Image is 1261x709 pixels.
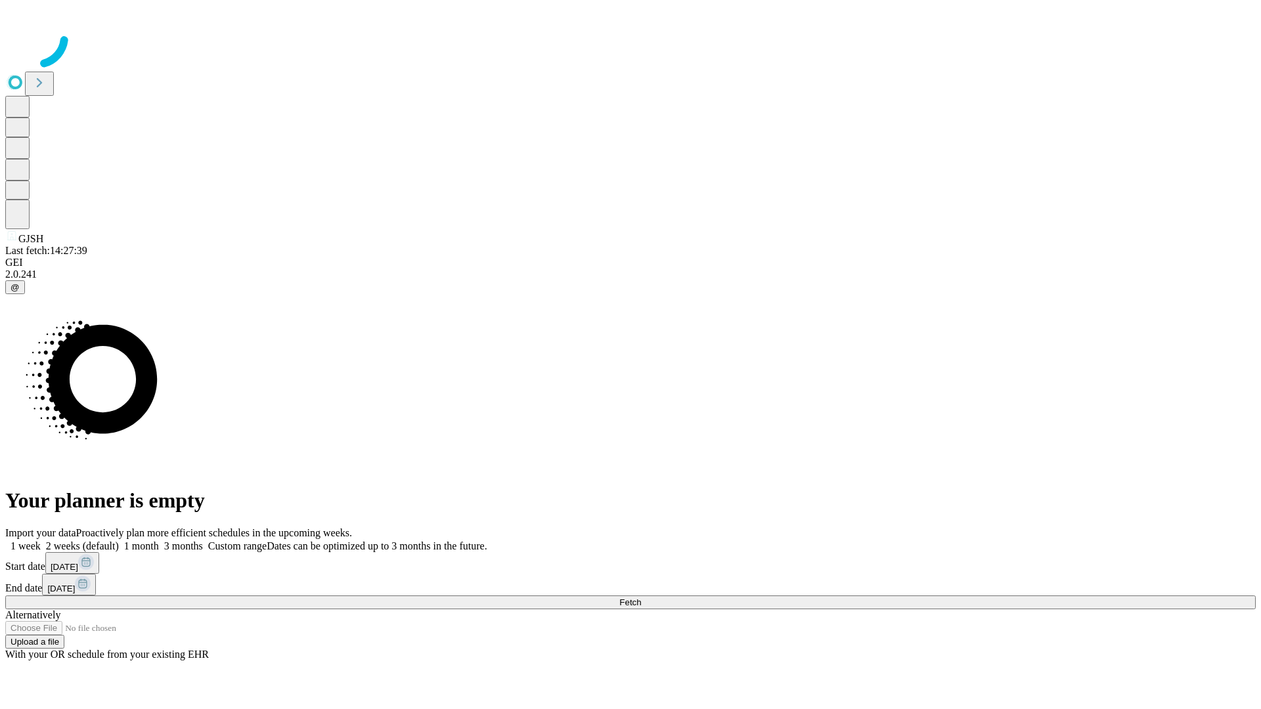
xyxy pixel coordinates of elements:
[267,540,487,551] span: Dates can be optimized up to 3 months in the future.
[11,540,41,551] span: 1 week
[5,552,1256,574] div: Start date
[76,527,352,538] span: Proactively plan more efficient schedules in the upcoming weeks.
[11,282,20,292] span: @
[51,562,78,572] span: [DATE]
[5,649,209,660] span: With your OR schedule from your existing EHR
[5,574,1256,595] div: End date
[619,597,641,607] span: Fetch
[45,552,99,574] button: [DATE]
[208,540,267,551] span: Custom range
[124,540,159,551] span: 1 month
[42,574,96,595] button: [DATE]
[5,488,1256,513] h1: Your planner is empty
[46,540,119,551] span: 2 weeks (default)
[18,233,43,244] span: GJSH
[5,257,1256,269] div: GEI
[5,280,25,294] button: @
[5,609,60,620] span: Alternatively
[164,540,203,551] span: 3 months
[47,584,75,593] span: [DATE]
[5,595,1256,609] button: Fetch
[5,527,76,538] span: Import your data
[5,635,64,649] button: Upload a file
[5,245,87,256] span: Last fetch: 14:27:39
[5,269,1256,280] div: 2.0.241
